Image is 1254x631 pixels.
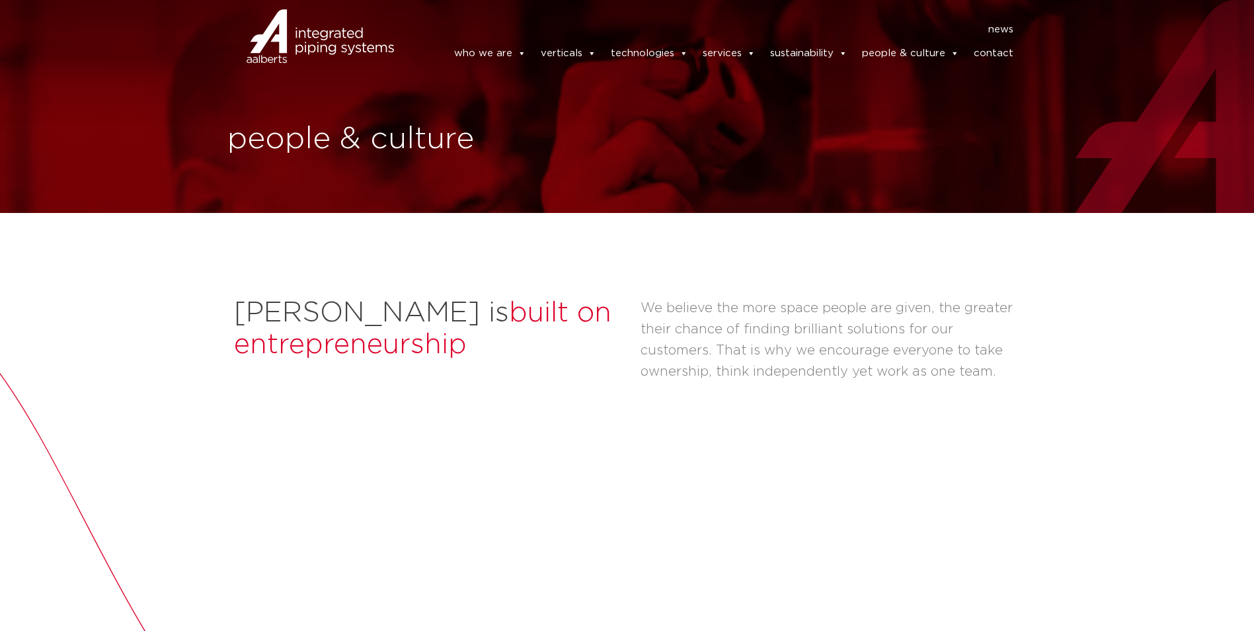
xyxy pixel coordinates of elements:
p: We believe the more space people are given, the greater their chance of finding brilliant solutio... [641,298,1021,382]
a: sustainability [770,40,847,67]
a: services [703,40,756,67]
a: news [988,19,1013,40]
a: who we are [454,40,526,67]
span: built on entrepreneurship [234,299,611,358]
h1: people & culture [227,118,621,161]
h2: [PERSON_NAME] is [234,298,627,361]
a: people & culture [862,40,959,67]
a: contact [974,40,1013,67]
a: verticals [541,40,596,67]
nav: Menu [414,19,1014,40]
a: technologies [611,40,688,67]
